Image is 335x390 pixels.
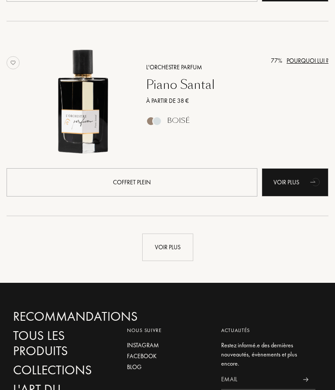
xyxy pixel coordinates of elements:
[307,173,325,190] div: animation
[221,341,315,368] div: Restez informé.e des dernières nouveautés, évènements et plus encore.
[140,63,335,72] a: L'Orchestre Parfum
[28,43,140,168] a: Piano Santal L'Orchestre Parfum
[127,352,208,361] a: Facebook
[13,309,107,324] a: Recommandations
[221,370,296,390] input: Email
[303,377,308,382] img: news_send.svg
[262,168,328,197] div: Voir plus
[142,234,193,261] div: Voir plus
[127,341,208,350] a: Instagram
[127,326,208,334] div: Nous suivre
[28,43,140,155] img: Piano Santal L'Orchestre Parfum
[13,363,107,378] a: Collections
[7,56,20,69] img: no_like_p.png
[221,326,315,334] div: Actualités
[127,363,208,372] a: Blog
[140,96,335,105] a: À partir de 38 €
[271,56,282,65] div: 77 %
[13,328,107,359] a: Tous les produits
[287,56,328,65] div: Pourquoi lui ?
[140,119,335,128] a: Boisé
[7,168,257,197] div: Coffret plein
[140,78,335,92] a: Piano Santal
[167,116,190,126] div: Boisé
